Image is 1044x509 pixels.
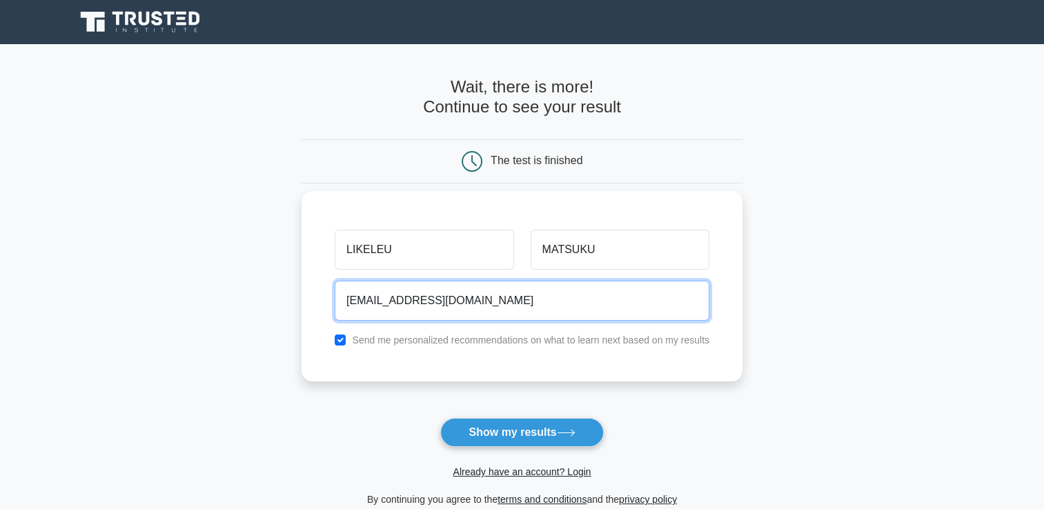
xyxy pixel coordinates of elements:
a: terms and conditions [498,494,587,505]
input: Last name [531,230,709,270]
div: The test is finished [491,154,582,166]
a: Already have an account? Login [453,466,591,477]
input: First name [335,230,513,270]
button: Show my results [440,418,603,447]
label: Send me personalized recommendations on what to learn next based on my results [352,335,709,346]
a: privacy policy [619,494,677,505]
h4: Wait, there is more! Continue to see your result [302,77,742,117]
div: By continuing you agree to the and the [293,491,751,508]
input: Email [335,281,709,321]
